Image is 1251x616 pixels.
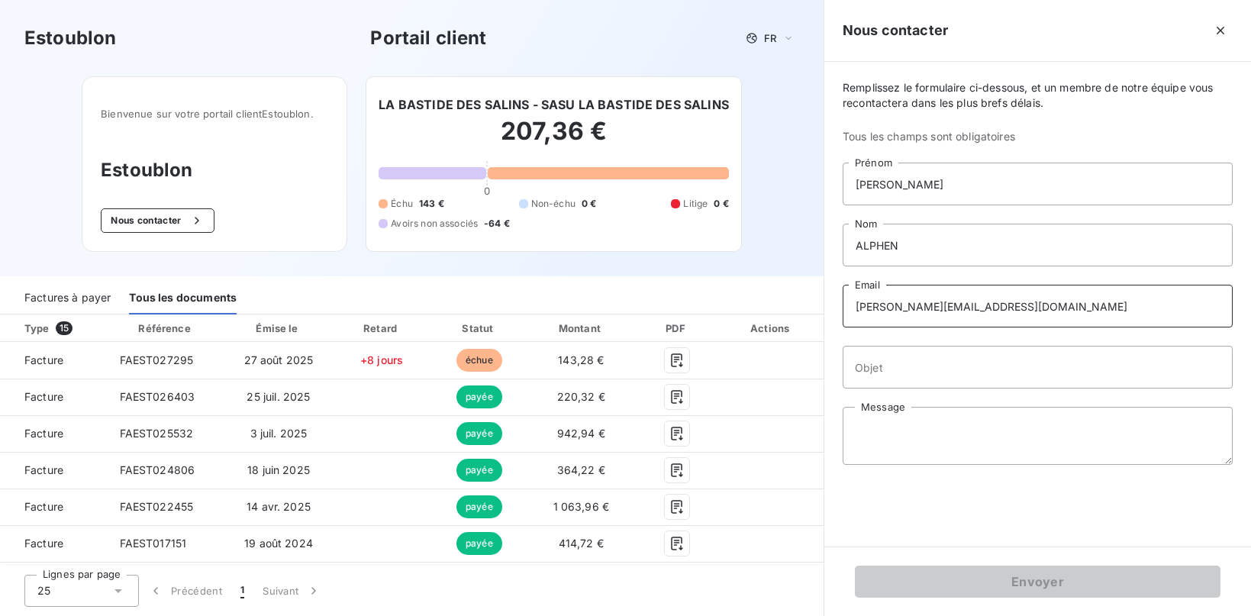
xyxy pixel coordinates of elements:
span: FAEST027295 [120,353,194,366]
h5: Nous contacter [843,20,948,41]
div: Montant [530,321,632,336]
input: placeholder [843,285,1233,327]
span: 364,22 € [557,463,605,476]
span: FAEST025532 [120,427,194,440]
span: FAEST022455 [120,500,194,513]
h3: Estoublon [24,24,116,52]
div: Tous les documents [129,282,237,314]
span: Facture [12,536,95,551]
div: Référence [138,322,190,334]
div: Statut [434,321,524,336]
span: Tous les champs sont obligatoires [843,129,1233,144]
div: Émise le [228,321,330,336]
input: placeholder [843,346,1233,389]
h3: Estoublon [101,156,328,184]
h3: Portail client [370,24,486,52]
span: 143,28 € [558,353,604,366]
button: Envoyer [855,566,1220,598]
span: 942,94 € [557,427,605,440]
span: Avoirs non associés [391,217,478,231]
div: Retard [335,321,427,336]
span: 143 € [419,197,444,211]
span: Litige [683,197,708,211]
span: payée [456,532,502,555]
span: 0 [484,185,490,197]
span: 27 août 2025 [244,353,314,366]
span: 220,32 € [557,390,605,403]
h6: LA BASTIDE DES SALINS - SASU LA BASTIDE DES SALINS [379,95,729,114]
span: Facture [12,353,95,368]
button: Suivant [253,575,330,607]
span: -64 € [484,217,510,231]
span: 0 € [714,197,728,211]
span: Échu [391,197,413,211]
span: Bienvenue sur votre portail client Estoublon . [101,108,328,120]
span: Remplissez le formulaire ci-dessous, et un membre de notre équipe vous recontactera dans les plus... [843,80,1233,111]
span: FR [764,32,776,44]
span: payée [456,495,502,518]
div: PDF [638,321,717,336]
span: Facture [12,426,95,441]
span: payée [456,459,502,482]
h2: 207,36 € [379,116,729,162]
span: 25 juil. 2025 [247,390,310,403]
div: Factures à payer [24,282,111,314]
button: 1 [231,575,253,607]
span: 15 [56,321,73,335]
span: Facture [12,499,95,514]
span: Non-échu [531,197,576,211]
span: 14 avr. 2025 [247,500,311,513]
button: Précédent [139,575,231,607]
span: 0 € [582,197,596,211]
input: placeholder [843,163,1233,205]
span: +8 jours [360,353,403,366]
span: Facture [12,463,95,478]
span: payée [456,385,502,408]
span: échue [456,349,502,372]
span: 1 [240,583,244,598]
span: FAEST017151 [120,537,187,550]
span: FAEST026403 [120,390,195,403]
span: payée [456,422,502,445]
span: 25 [37,583,50,598]
span: 414,72 € [559,537,604,550]
span: 19 août 2024 [244,537,313,550]
span: 1 063,96 € [553,500,610,513]
button: Nous contacter [101,208,214,233]
span: 3 juil. 2025 [250,427,308,440]
span: FAEST024806 [120,463,195,476]
div: Actions [722,321,821,336]
span: 18 juin 2025 [247,463,310,476]
span: Facture [12,389,95,405]
input: placeholder [843,224,1233,266]
div: Type [15,321,105,336]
